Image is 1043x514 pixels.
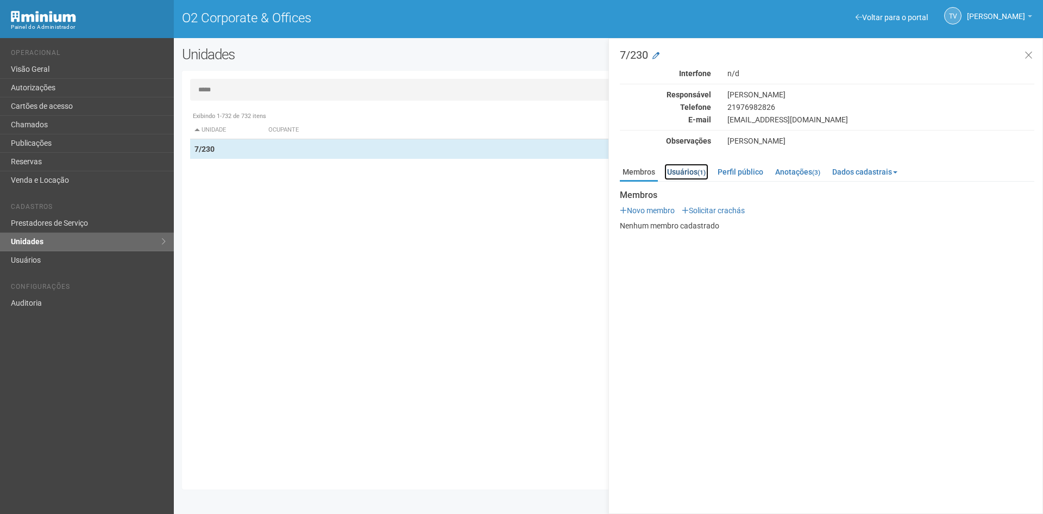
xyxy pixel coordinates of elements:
[830,164,900,180] a: Dados cadastrais
[190,121,264,139] th: Unidade: activate to sort column descending
[11,49,166,60] li: Operacional
[719,69,1042,78] div: n/d
[652,51,659,61] a: Modificar a unidade
[612,136,719,146] div: Observações
[812,169,820,176] small: (3)
[620,190,1034,200] strong: Membros
[264,121,614,139] th: Ocupante: activate to sort column ascending
[772,164,823,180] a: Anotações(3)
[682,206,745,215] a: Solicitar crachás
[856,13,928,22] a: Voltar para o portal
[11,11,76,22] img: Minium
[11,203,166,214] li: Cadastros
[967,14,1032,22] a: [PERSON_NAME]
[944,7,962,24] a: TV
[620,206,675,215] a: Novo membro
[620,49,1034,60] h3: 7/230
[11,283,166,294] li: Configurações
[182,46,528,63] h2: Unidades
[11,22,166,32] div: Painel do Administrador
[194,145,215,153] strong: 7/230
[719,90,1042,100] div: [PERSON_NAME]
[719,102,1042,112] div: 21976982826
[612,102,719,112] div: Telefone
[190,112,1027,121] div: Exibindo 1-732 de 732 itens
[182,11,600,25] h1: O2 Corporate & Offices
[698,169,706,176] small: (1)
[620,221,1034,231] p: Nenhum membro cadastrado
[612,115,719,125] div: E-mail
[620,164,658,182] a: Membros
[719,115,1042,125] div: [EMAIL_ADDRESS][DOMAIN_NAME]
[612,90,719,100] div: Responsável
[715,164,766,180] a: Perfil público
[612,69,719,78] div: Interfone
[967,2,1025,21] span: Thayane Vasconcelos Torres
[664,164,708,180] a: Usuários(1)
[719,136,1042,146] div: [PERSON_NAME]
